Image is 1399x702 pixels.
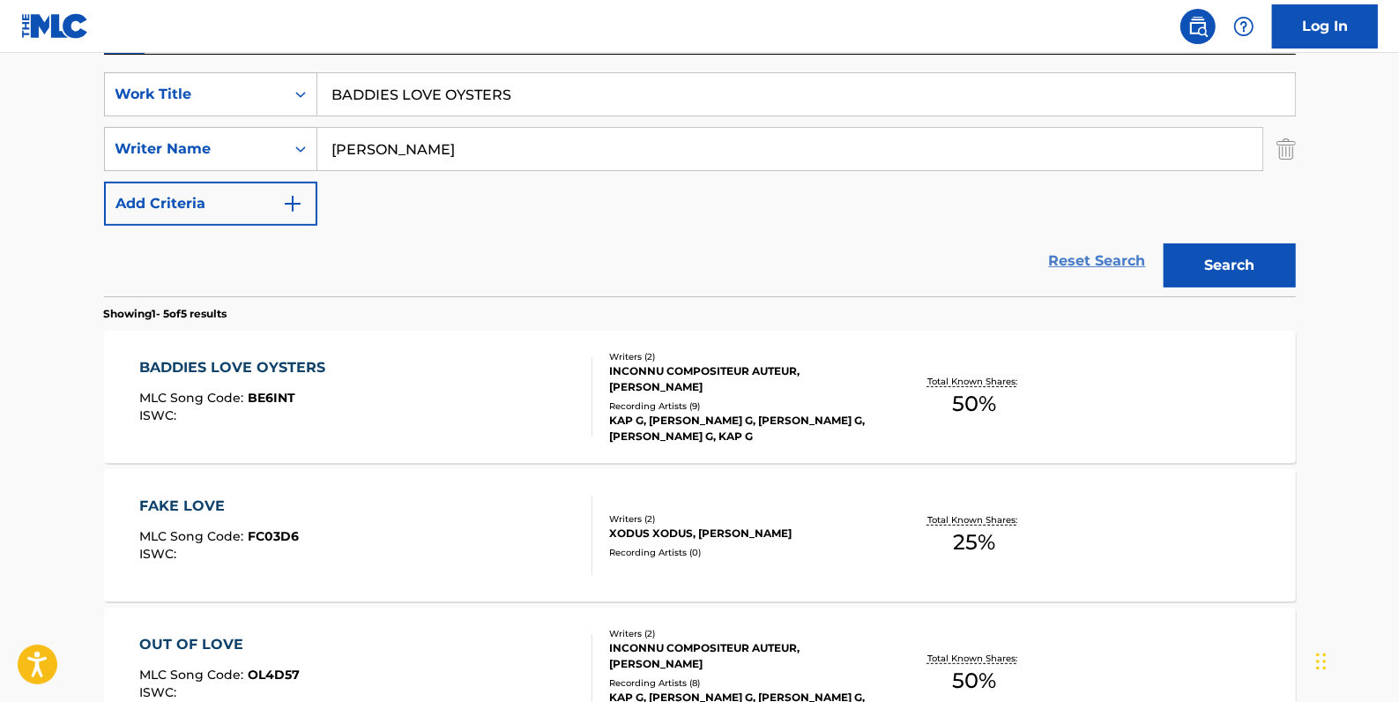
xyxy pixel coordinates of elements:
span: MLC Song Code : [139,528,248,544]
p: Total Known Shares: [927,513,1022,526]
img: help [1233,16,1254,37]
button: Search [1164,243,1296,288]
div: BADDIES LOVE OYSTERS [139,357,334,378]
div: FAKE LOVE [139,496,299,517]
div: KAP G, [PERSON_NAME] G, [PERSON_NAME] G, [PERSON_NAME] G, KAP G [609,413,875,444]
span: BE6INT [248,390,295,406]
div: INCONNU COMPOSITEUR AUTEUR, [PERSON_NAME] [609,640,875,672]
div: Writers ( 2 ) [609,627,875,640]
span: OL4D57 [248,667,300,683]
div: Drag [1316,635,1327,688]
a: Reset Search [1040,242,1155,280]
div: Recording Artists ( 9 ) [609,400,875,413]
div: Help [1226,9,1261,44]
p: Total Known Shares: [927,652,1022,665]
a: BADDIES LOVE OYSTERSMLC Song Code:BE6INTISWC:Writers (2)INCONNU COMPOSITEUR AUTEUR, [PERSON_NAME]... [104,331,1296,463]
img: search [1187,16,1209,37]
p: Showing 1 - 5 of 5 results [104,306,227,322]
span: 25 % [953,526,995,558]
span: ISWC : [139,407,181,423]
img: MLC Logo [21,13,89,39]
div: Recording Artists ( 0 ) [609,546,875,559]
div: Work Title [115,84,274,105]
div: Writer Name [115,138,274,160]
span: ISWC : [139,546,181,562]
span: 50 % [952,388,996,420]
a: FAKE LOVEMLC Song Code:FC03D6ISWC:Writers (2)XODUS XODUS, [PERSON_NAME]Recording Artists (0)Total... [104,469,1296,601]
span: MLC Song Code : [139,667,248,683]
p: Total Known Shares: [927,375,1022,388]
span: MLC Song Code : [139,390,248,406]
a: Public Search [1180,9,1216,44]
img: Delete Criterion [1276,127,1296,171]
iframe: Chat Widget [1311,617,1399,702]
div: XODUS XODUS, [PERSON_NAME] [609,526,875,541]
div: INCONNU COMPOSITEUR AUTEUR, [PERSON_NAME] [609,363,875,395]
span: ISWC : [139,684,181,700]
img: 9d2ae6d4665cec9f34b9.svg [282,193,303,214]
div: Writers ( 2 ) [609,512,875,526]
form: Search Form [104,72,1296,296]
div: Recording Artists ( 8 ) [609,676,875,690]
button: Add Criteria [104,182,317,226]
a: Log In [1272,4,1378,49]
span: 50 % [952,665,996,697]
div: Writers ( 2 ) [609,350,875,363]
span: FC03D6 [248,528,299,544]
div: OUT OF LOVE [139,634,300,655]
